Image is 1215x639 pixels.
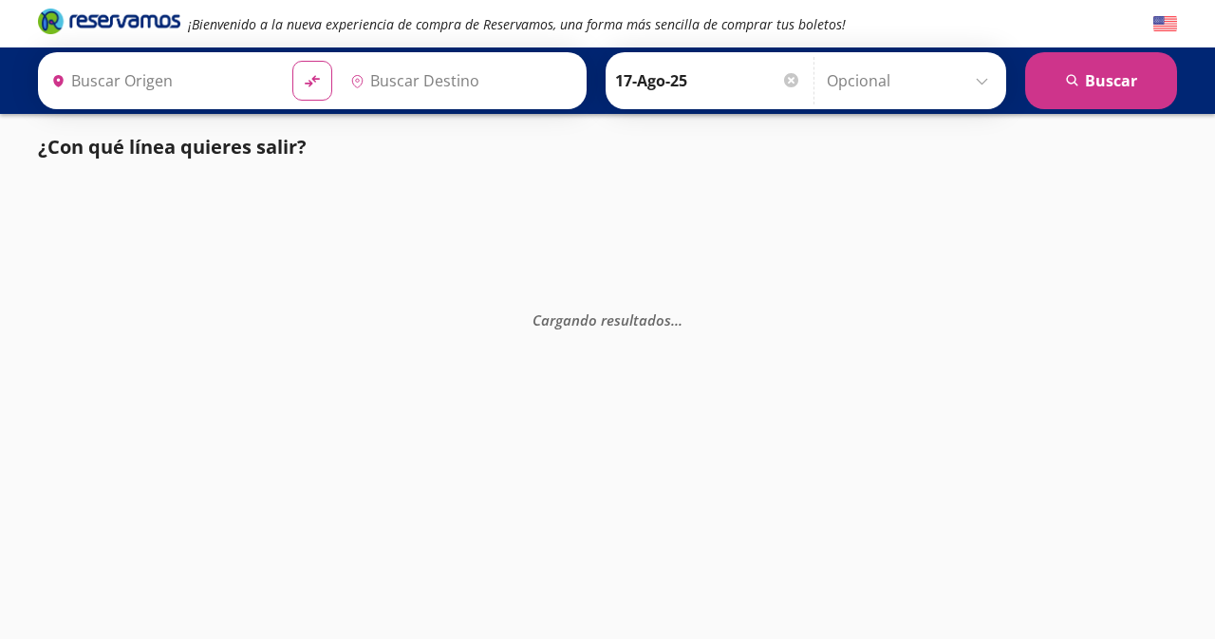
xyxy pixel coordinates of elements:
[38,7,180,41] a: Brand Logo
[671,310,675,329] span: .
[679,310,682,329] span: .
[38,133,307,161] p: ¿Con qué línea quieres salir?
[44,57,277,104] input: Buscar Origen
[533,310,682,329] em: Cargando resultados
[38,7,180,35] i: Brand Logo
[827,57,997,104] input: Opcional
[615,57,801,104] input: Elegir Fecha
[343,57,576,104] input: Buscar Destino
[675,310,679,329] span: .
[1153,12,1177,36] button: English
[1025,52,1177,109] button: Buscar
[188,15,846,33] em: ¡Bienvenido a la nueva experiencia de compra de Reservamos, una forma más sencilla de comprar tus...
